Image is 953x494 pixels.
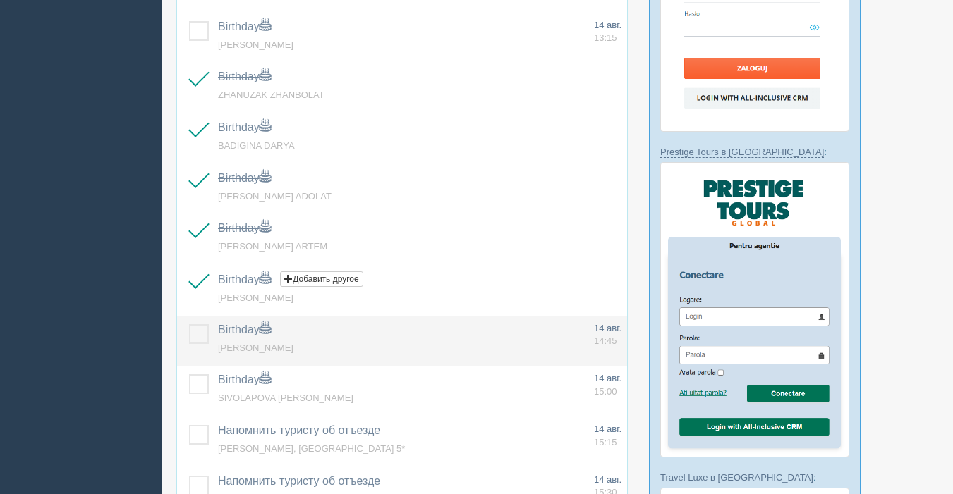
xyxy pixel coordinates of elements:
[218,273,271,285] a: Birthday
[218,89,324,100] a: ZHANUZAK ZHANBOLAT
[218,39,293,50] a: [PERSON_NAME]
[218,443,405,454] a: [PERSON_NAME], [GEOGRAPHIC_DATA] 5*
[218,323,271,335] a: Birthday
[218,424,380,436] a: Напомнить туристу об отъезде
[594,20,621,30] span: 14 авг.
[594,423,621,449] a: 14 авг. 15:15
[660,471,849,484] p: :
[594,323,621,333] span: 14 авг.
[218,292,293,303] a: [PERSON_NAME]
[594,32,617,43] span: 13:15
[660,472,813,483] a: Travel Luxe в [GEOGRAPHIC_DATA]
[594,424,621,434] span: 14 авг.
[218,241,327,252] a: [PERSON_NAME] ARTEM
[594,335,617,346] span: 14:45
[594,386,617,397] span: 15:00
[218,475,380,487] a: Напомнить туристу об отъезде
[218,393,353,403] a: SIVOLAPOVA [PERSON_NAME]
[218,20,271,32] a: Birthday
[218,342,293,353] a: [PERSON_NAME]
[218,121,271,133] a: Birthday
[218,191,332,202] a: [PERSON_NAME] ADOLAT
[218,70,271,82] a: Birthday
[594,437,617,447] span: 15:15
[218,373,271,385] a: Birthday
[660,147,824,158] a: Prestige Tours в [GEOGRAPHIC_DATA]
[660,145,849,159] p: :
[594,372,621,398] a: 14 авг. 15:00
[594,19,621,45] a: 14 авг. 13:15
[218,140,295,151] a: BADIGINA DARYA
[660,162,849,457] img: prestige-tours-login-via-crm-for-travel-agents.png
[594,474,621,485] span: 14 авг.
[218,222,271,234] a: Birthday
[218,172,271,184] a: Birthday
[594,322,621,348] a: 14 авг. 14:45
[280,271,363,287] button: Добавить другое
[594,373,621,383] span: 14 авг.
